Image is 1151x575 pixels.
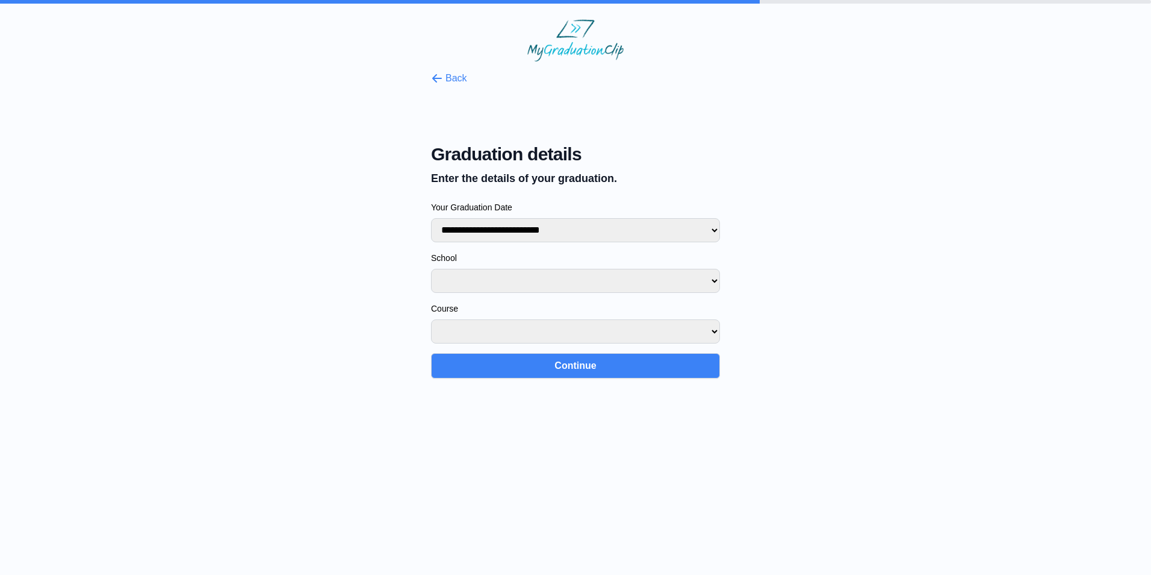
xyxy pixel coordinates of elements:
[431,353,720,379] button: Continue
[431,71,467,86] button: Back
[431,201,720,213] label: Your Graduation Date
[431,170,720,187] p: Enter the details of your graduation.
[527,19,624,61] img: MyGraduationClip
[431,303,720,315] label: Course
[431,143,720,165] span: Graduation details
[431,252,720,264] label: School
